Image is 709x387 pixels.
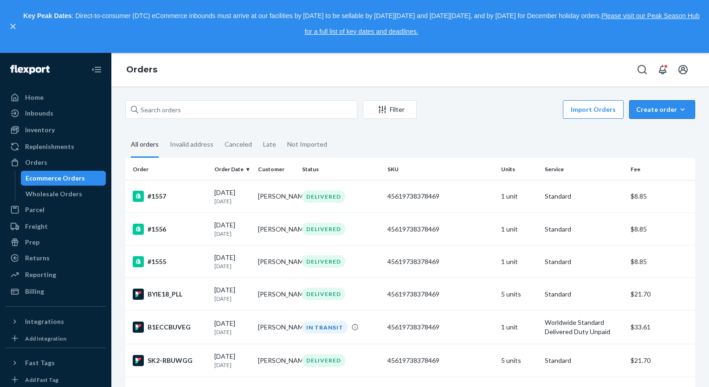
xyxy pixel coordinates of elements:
[653,60,672,79] button: Open notifications
[6,235,106,250] a: Prep
[6,106,106,121] a: Inbounds
[545,225,623,234] p: Standard
[214,352,251,369] div: [DATE]
[387,225,494,234] div: 45619738378469
[133,289,207,300] div: BYIE18_PLL
[541,158,626,180] th: Service
[254,245,298,278] td: [PERSON_NAME]
[6,139,106,154] a: Replenishments
[10,65,50,74] img: Flexport logo
[302,190,345,203] div: DELIVERED
[6,219,106,234] a: Freight
[497,344,541,377] td: 5 units
[254,310,298,344] td: [PERSON_NAME]
[497,310,541,344] td: 1 unit
[170,132,213,156] div: Invalid address
[21,171,106,186] a: Ecommerce Orders
[25,253,50,263] div: Returns
[25,109,53,118] div: Inbounds
[25,287,44,296] div: Billing
[25,125,55,135] div: Inventory
[214,285,251,303] div: [DATE]
[263,132,276,156] div: Late
[6,202,106,217] a: Parcel
[25,238,39,247] div: Prep
[26,189,82,199] div: Wholesale Orders
[87,60,106,79] button: Close Navigation
[258,165,294,173] div: Customer
[6,284,106,299] a: Billing
[674,60,692,79] button: Open account menu
[125,100,357,119] input: Search orders
[633,60,651,79] button: Open Search Box
[254,344,298,377] td: [PERSON_NAME]
[133,256,207,267] div: #1555
[6,355,106,370] button: Fast Tags
[6,123,106,137] a: Inventory
[6,267,106,282] a: Reporting
[302,255,345,268] div: DELIVERED
[387,322,494,332] div: 45619738378469
[545,257,623,266] p: Standard
[627,180,695,213] td: $8.85
[545,318,623,336] p: Worldwide Standard Delivered Duty Unpaid
[214,230,251,238] p: [DATE]
[133,191,207,202] div: #1557
[6,374,106,385] a: Add Fast Tag
[25,270,56,279] div: Reporting
[302,223,345,235] div: DELIVERED
[387,356,494,365] div: 45619738378469
[25,317,64,326] div: Integrations
[387,192,494,201] div: 45619738378469
[126,64,157,75] a: Orders
[497,245,541,278] td: 1 unit
[25,205,45,214] div: Parcel
[254,278,298,310] td: [PERSON_NAME]
[21,187,106,201] a: Wholesale Orders
[214,361,251,369] p: [DATE]
[627,158,695,180] th: Fee
[563,100,624,119] button: Import Orders
[545,192,623,201] p: Standard
[363,100,417,119] button: Filter
[304,12,699,35] a: Please visit our Peak Season Hub for a full list of key dates and deadlines.
[23,12,71,19] strong: Key Peak Dates
[214,319,251,336] div: [DATE]
[214,197,251,205] p: [DATE]
[387,257,494,266] div: 45619738378469
[22,8,701,39] p: : Direct-to-consumer (DTC) eCommerce inbounds must arrive at our facilities by [DATE] to be sella...
[26,174,85,183] div: Ecommerce Orders
[133,322,207,333] div: B1ECCBUVEG
[636,105,688,114] div: Create order
[125,158,211,180] th: Order
[25,158,47,167] div: Orders
[627,344,695,377] td: $21.70
[363,105,416,114] div: Filter
[6,314,106,329] button: Integrations
[627,213,695,245] td: $8.85
[629,100,695,119] button: Create order
[497,213,541,245] td: 1 unit
[25,142,74,151] div: Replenishments
[119,57,165,84] ol: breadcrumbs
[627,278,695,310] td: $21.70
[131,132,159,158] div: All orders
[214,220,251,238] div: [DATE]
[384,158,498,180] th: SKU
[254,180,298,213] td: [PERSON_NAME]
[6,333,106,344] a: Add Integration
[497,180,541,213] td: 1 unit
[214,188,251,205] div: [DATE]
[6,251,106,265] a: Returns
[214,295,251,303] p: [DATE]
[25,93,44,102] div: Home
[545,290,623,299] p: Standard
[214,253,251,270] div: [DATE]
[25,376,58,384] div: Add Fast Tag
[225,132,252,156] div: Canceled
[302,288,345,300] div: DELIVERED
[302,354,345,367] div: DELIVERED
[627,310,695,344] td: $33.61
[497,278,541,310] td: 5 units
[133,224,207,235] div: #1556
